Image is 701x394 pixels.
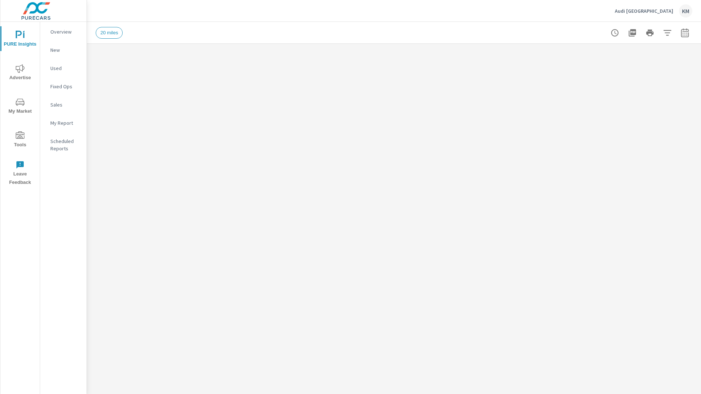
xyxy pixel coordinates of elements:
p: My Report [50,119,81,127]
p: Fixed Ops [50,83,81,90]
p: Audi [GEOGRAPHIC_DATA] [615,8,673,14]
div: nav menu [0,22,40,190]
div: Used [40,63,87,74]
p: Scheduled Reports [50,138,81,152]
button: "Export Report to PDF" [625,26,640,40]
button: Print Report [643,26,657,40]
p: New [50,46,81,54]
button: Apply Filters [660,26,675,40]
p: Overview [50,28,81,35]
span: Tools [3,131,38,149]
span: Leave Feedback [3,161,38,187]
p: Used [50,65,81,72]
div: Overview [40,26,87,37]
div: Sales [40,99,87,110]
div: Fixed Ops [40,81,87,92]
span: My Market [3,98,38,116]
div: KM [679,4,692,18]
span: PURE Insights [3,31,38,49]
span: 20 miles [96,30,122,35]
div: Scheduled Reports [40,136,87,154]
div: My Report [40,117,87,128]
p: Sales [50,101,81,108]
span: Advertise [3,64,38,82]
button: Select Date Range [678,26,692,40]
div: New [40,45,87,55]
